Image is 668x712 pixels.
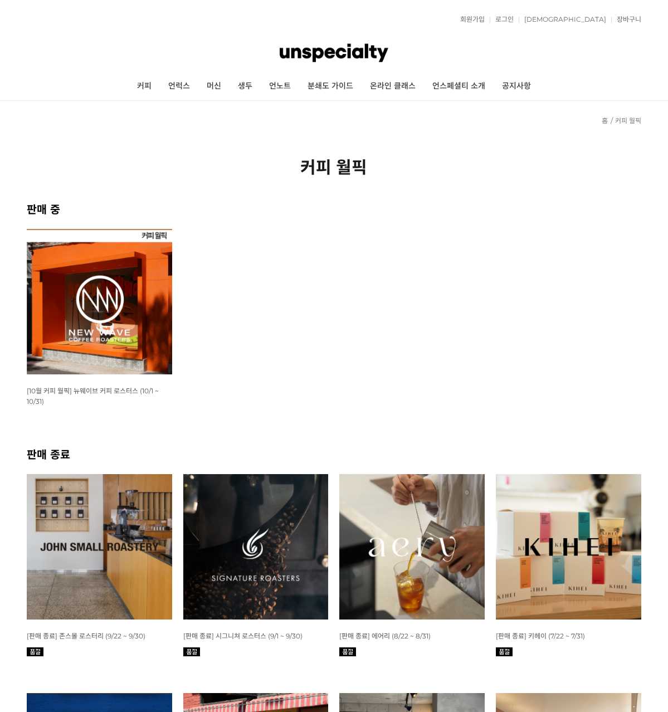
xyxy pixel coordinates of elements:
[339,631,431,640] a: [판매 종료] 에어리 (8/22 ~ 8/31)
[183,647,200,656] img: 품절
[496,647,513,656] img: 품절
[615,116,641,125] a: 커피 월픽
[519,16,606,23] a: [DEMOGRAPHIC_DATA]
[27,387,159,406] span: [10월 커피 월픽] 뉴웨이브 커피 로스터스 (10/1 ~ 10/31)
[602,116,608,125] a: 홈
[339,632,431,640] span: [판매 종료] 에어리 (8/22 ~ 8/31)
[230,72,261,100] a: 생두
[611,16,641,23] a: 장바구니
[339,474,485,620] img: 8월 커피 스몰 월픽 에어리
[27,229,172,374] img: [10월 커피 월픽] 뉴웨이브 커피 로스터스 (10/1 ~ 10/31)
[280,36,388,70] img: 언스페셜티 몰
[198,72,230,100] a: 머신
[27,631,145,640] a: [판매 종료] 존스몰 로스터리 (9/22 ~ 9/30)
[27,647,43,656] img: 품절
[496,474,641,620] img: 7월 커피 스몰 월픽 키헤이
[490,16,514,23] a: 로그인
[27,154,641,178] h2: 커피 월픽
[160,72,198,100] a: 언럭스
[299,72,362,100] a: 분쇄도 가이드
[27,201,641,217] h2: 판매 중
[261,72,299,100] a: 언노트
[339,647,356,656] img: 품절
[27,474,172,620] img: [판매 종료] 존스몰 로스터리 (9/22 ~ 9/30)
[424,72,494,100] a: 언스페셜티 소개
[27,446,641,462] h2: 판매 종료
[362,72,424,100] a: 온라인 클래스
[27,386,159,406] a: [10월 커피 월픽] 뉴웨이브 커피 로스터스 (10/1 ~ 10/31)
[494,72,539,100] a: 공지사항
[183,631,303,640] a: [판매 종료] 시그니쳐 로스터스 (9/1 ~ 9/30)
[496,631,585,640] a: [판매 종료] 키헤이 (7/22 ~ 7/31)
[129,72,160,100] a: 커피
[27,632,145,640] span: [판매 종료] 존스몰 로스터리 (9/22 ~ 9/30)
[496,632,585,640] span: [판매 종료] 키헤이 (7/22 ~ 7/31)
[183,632,303,640] span: [판매 종료] 시그니쳐 로스터스 (9/1 ~ 9/30)
[183,474,329,620] img: [판매 종료] 시그니쳐 로스터스 (9/1 ~ 9/30)
[455,16,485,23] a: 회원가입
